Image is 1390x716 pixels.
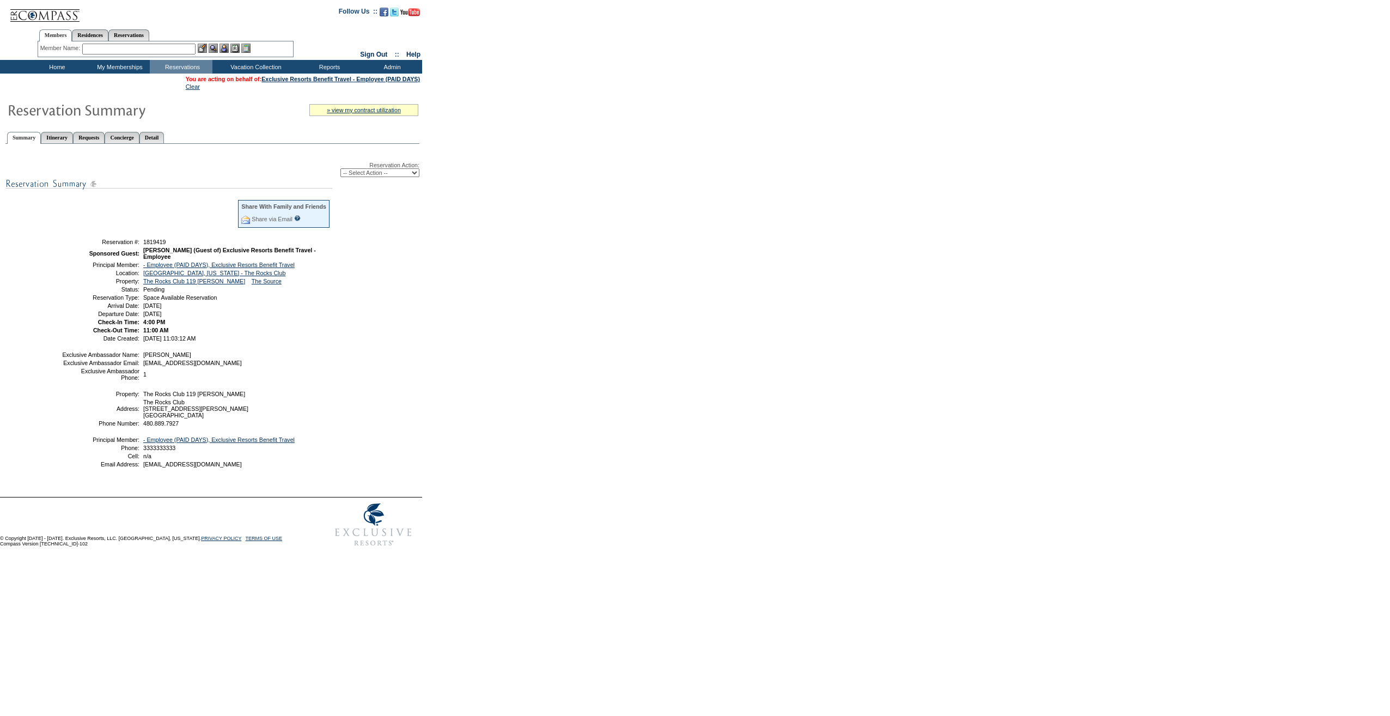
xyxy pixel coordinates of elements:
[360,51,387,58] a: Sign Out
[261,76,420,82] a: Exclusive Resorts Benefit Travel - Employee (PAID DAYS)
[7,99,225,120] img: Reservaton Summary
[230,44,240,53] img: Reservations
[73,132,105,143] a: Requests
[89,250,139,257] strong: Sponsored Guest:
[186,76,420,82] span: You are acting on behalf of:
[41,132,73,143] a: Itinerary
[62,270,139,276] td: Location:
[105,132,139,143] a: Concierge
[7,132,41,144] a: Summary
[62,278,139,284] td: Property:
[150,60,212,74] td: Reservations
[246,536,283,541] a: TERMS OF USE
[62,368,139,381] td: Exclusive Ambassador Phone:
[87,60,150,74] td: My Memberships
[62,399,139,418] td: Address:
[5,162,419,177] div: Reservation Action:
[143,360,242,366] span: [EMAIL_ADDRESS][DOMAIN_NAME]
[143,445,175,451] span: 3333333333
[62,351,139,358] td: Exclusive Ambassador Name:
[143,461,242,468] span: [EMAIL_ADDRESS][DOMAIN_NAME]
[72,29,108,41] a: Residences
[5,177,332,191] img: subTtlResSummary.gif
[62,311,139,317] td: Departure Date:
[252,216,292,222] a: Share via Email
[209,44,218,53] img: View
[186,83,200,90] a: Clear
[241,44,251,53] img: b_calculator.gif
[201,536,241,541] a: PRIVACY POLICY
[108,29,149,41] a: Reservations
[143,327,168,333] span: 11:00 AM
[198,44,207,53] img: b_edit.gif
[143,351,191,358] span: [PERSON_NAME]
[143,247,316,260] span: [PERSON_NAME] (Guest of) Exclusive Resorts Benefit Travel - Employee
[143,302,162,309] span: [DATE]
[406,51,420,58] a: Help
[62,445,139,451] td: Phone:
[143,262,295,268] a: - Employee (PAID DAYS), Exclusive Resorts Benefit Travel
[143,286,164,293] span: Pending
[359,60,422,74] td: Admin
[62,262,139,268] td: Principal Member:
[252,278,282,284] a: The Source
[143,399,248,418] span: The Rocks Club [STREET_ADDRESS][PERSON_NAME] [GEOGRAPHIC_DATA]
[327,107,401,113] a: » view my contract utilization
[390,8,399,16] img: Follow us on Twitter
[40,44,82,53] div: Member Name:
[380,8,388,16] img: Become our fan on Facebook
[143,278,245,284] a: The Rocks Club 119 [PERSON_NAME]
[25,60,87,74] td: Home
[143,453,151,459] span: n/a
[143,294,217,301] span: Space Available Reservation
[143,436,295,443] a: - Employee (PAID DAYS), Exclusive Resorts Benefit Travel
[143,239,166,245] span: 1819419
[143,391,245,397] span: The Rocks Club 119 [PERSON_NAME]
[93,327,139,333] strong: Check-Out Time:
[62,453,139,459] td: Cell:
[139,132,164,143] a: Detail
[62,420,139,427] td: Phone Number:
[400,8,420,16] img: Subscribe to our YouTube Channel
[62,391,139,397] td: Property:
[62,335,139,342] td: Date Created:
[39,29,72,41] a: Members
[62,360,139,366] td: Exclusive Ambassador Email:
[395,51,399,58] span: ::
[241,203,326,210] div: Share With Family and Friends
[400,11,420,17] a: Subscribe to our YouTube Channel
[143,371,147,378] span: 1
[294,215,301,221] input: What is this?
[380,11,388,17] a: Become our fan on Facebook
[143,335,196,342] span: [DATE] 11:03:12 AM
[62,239,139,245] td: Reservation #:
[390,11,399,17] a: Follow us on Twitter
[143,319,165,325] span: 4:00 PM
[143,311,162,317] span: [DATE]
[325,497,422,552] img: Exclusive Resorts
[62,294,139,301] td: Reservation Type:
[143,420,179,427] span: 480.889.7927
[143,270,285,276] a: [GEOGRAPHIC_DATA], [US_STATE] - The Rocks Club
[297,60,359,74] td: Reports
[98,319,139,325] strong: Check-In Time:
[62,436,139,443] td: Principal Member:
[212,60,297,74] td: Vacation Collection
[62,302,139,309] td: Arrival Date:
[62,286,139,293] td: Status:
[220,44,229,53] img: Impersonate
[62,461,139,468] td: Email Address:
[339,7,377,20] td: Follow Us ::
